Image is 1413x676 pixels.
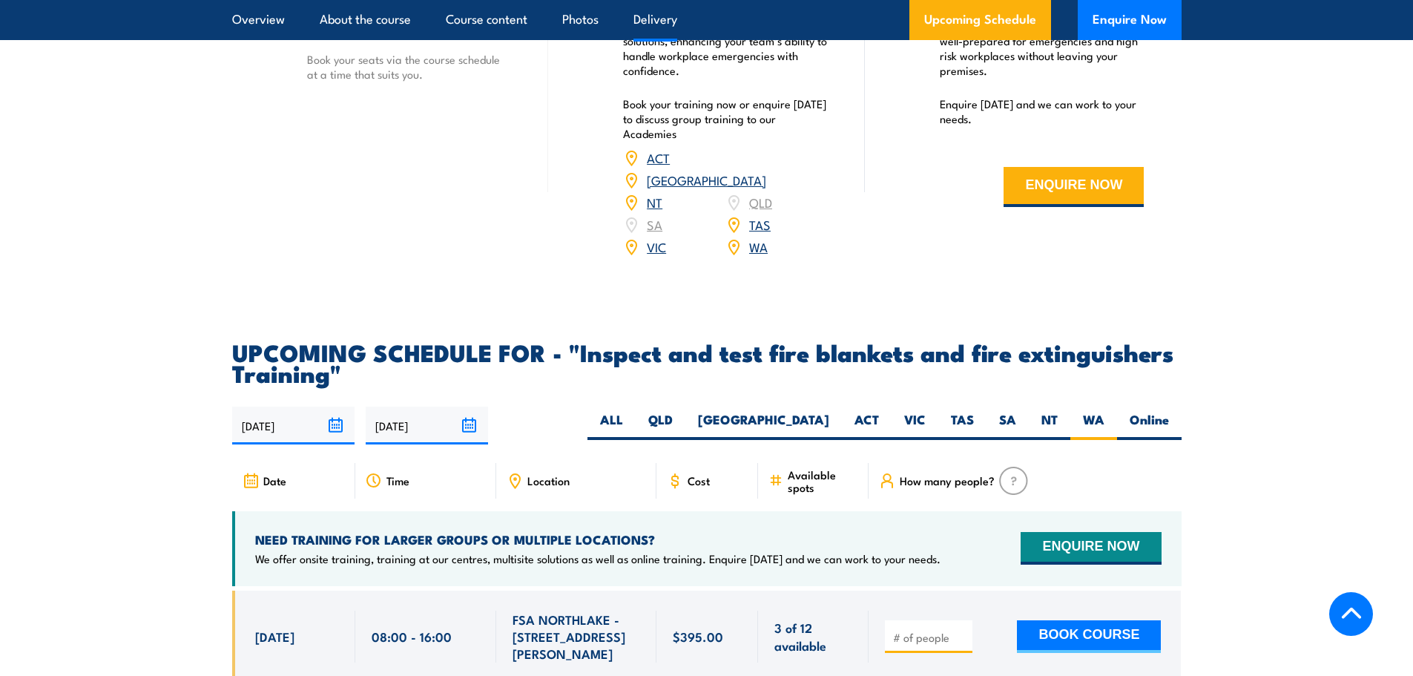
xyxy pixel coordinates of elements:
[386,474,409,487] span: Time
[307,52,512,82] p: Book your seats via the course schedule at a time that suits you.
[527,474,570,487] span: Location
[749,237,768,255] a: WA
[255,628,294,645] span: [DATE]
[673,628,723,645] span: $395.00
[255,551,941,566] p: We offer onsite training, training at our centres, multisite solutions as well as online training...
[647,148,670,166] a: ACT
[263,474,286,487] span: Date
[255,531,941,548] h4: NEED TRAINING FOR LARGER GROUPS OR MULTIPLE LOCATIONS?
[1117,411,1182,440] label: Online
[940,96,1144,126] p: Enquire [DATE] and we can work to your needs.
[892,411,938,440] label: VIC
[940,4,1144,78] p: We offer convenient nationwide training tailored to you, ensuring your staff are well-prepared fo...
[647,171,766,188] a: [GEOGRAPHIC_DATA]
[842,411,892,440] label: ACT
[774,619,852,654] span: 3 of 12 available
[749,215,771,233] a: TAS
[366,407,488,444] input: To date
[1021,532,1161,565] button: ENQUIRE NOW
[623,96,828,141] p: Book your training now or enquire [DATE] to discuss group training to our Academies
[1029,411,1070,440] label: NT
[1070,411,1117,440] label: WA
[232,341,1182,383] h2: UPCOMING SCHEDULE FOR - "Inspect and test fire blankets and fire extinguishers Training"
[372,628,452,645] span: 08:00 - 16:00
[513,611,640,663] span: FSA NORTHLAKE - [STREET_ADDRESS][PERSON_NAME]
[938,411,987,440] label: TAS
[636,411,685,440] label: QLD
[647,237,666,255] a: VIC
[647,193,662,211] a: NT
[587,411,636,440] label: ALL
[1004,167,1144,207] button: ENQUIRE NOW
[623,4,828,78] p: Our Academies are located nationally and provide customised safety training solutions, enhancing ...
[987,411,1029,440] label: SA
[685,411,842,440] label: [GEOGRAPHIC_DATA]
[893,630,967,645] input: # of people
[1017,620,1161,653] button: BOOK COURSE
[900,474,995,487] span: How many people?
[788,468,858,493] span: Available spots
[232,407,355,444] input: From date
[688,474,710,487] span: Cost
